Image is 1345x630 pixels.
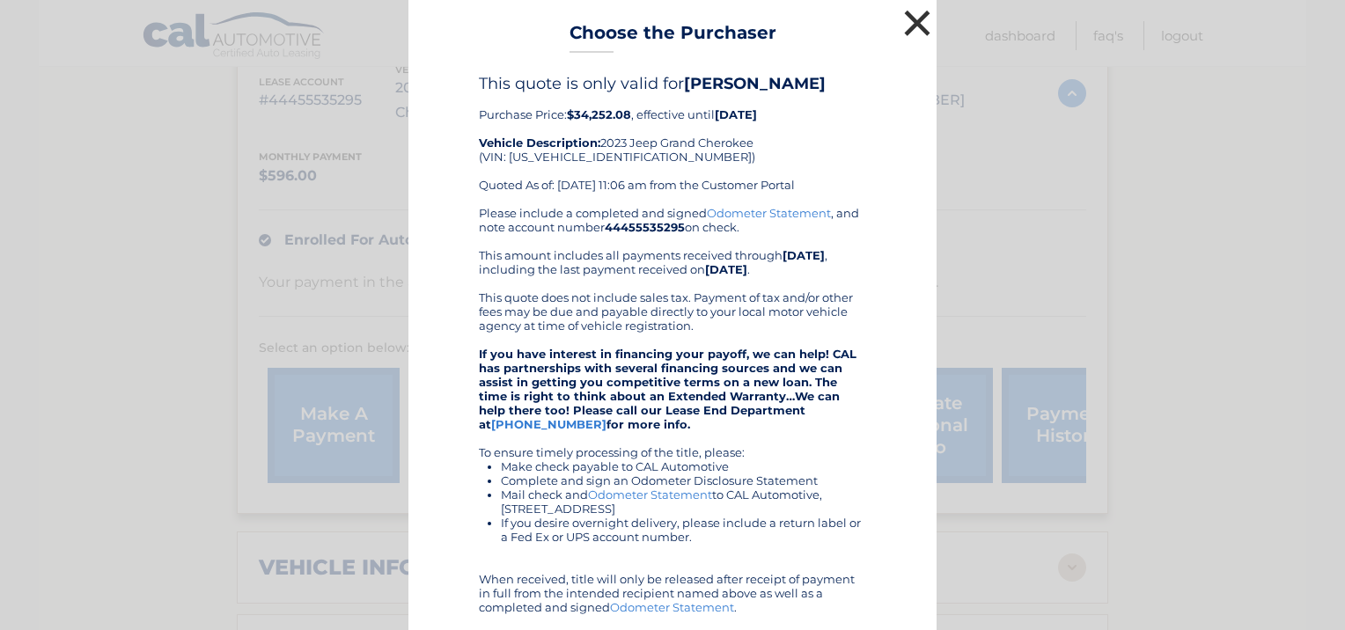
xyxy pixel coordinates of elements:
[715,107,757,121] b: [DATE]
[684,74,826,93] b: [PERSON_NAME]
[707,206,831,220] a: Odometer Statement
[900,5,935,40] button: ×
[588,487,712,502] a: Odometer Statement
[479,347,856,431] strong: If you have interest in financing your payoff, we can help! CAL has partnerships with several fin...
[783,248,825,262] b: [DATE]
[501,473,866,487] li: Complete and sign an Odometer Disclosure Statement
[705,262,747,276] b: [DATE]
[501,516,866,544] li: If you desire overnight delivery, please include a return label or a Fed Ex or UPS account number.
[605,220,685,234] b: 44455535295
[501,487,866,516] li: Mail check and to CAL Automotive, [STREET_ADDRESS]
[491,417,606,431] a: [PHONE_NUMBER]
[570,22,776,53] h3: Choose the Purchaser
[501,459,866,473] li: Make check payable to CAL Automotive
[610,600,734,614] a: Odometer Statement
[479,74,866,93] h4: This quote is only valid for
[479,74,866,206] div: Purchase Price: , effective until 2023 Jeep Grand Cherokee (VIN: [US_VEHICLE_IDENTIFICATION_NUMBE...
[479,136,600,150] strong: Vehicle Description:
[567,107,631,121] b: $34,252.08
